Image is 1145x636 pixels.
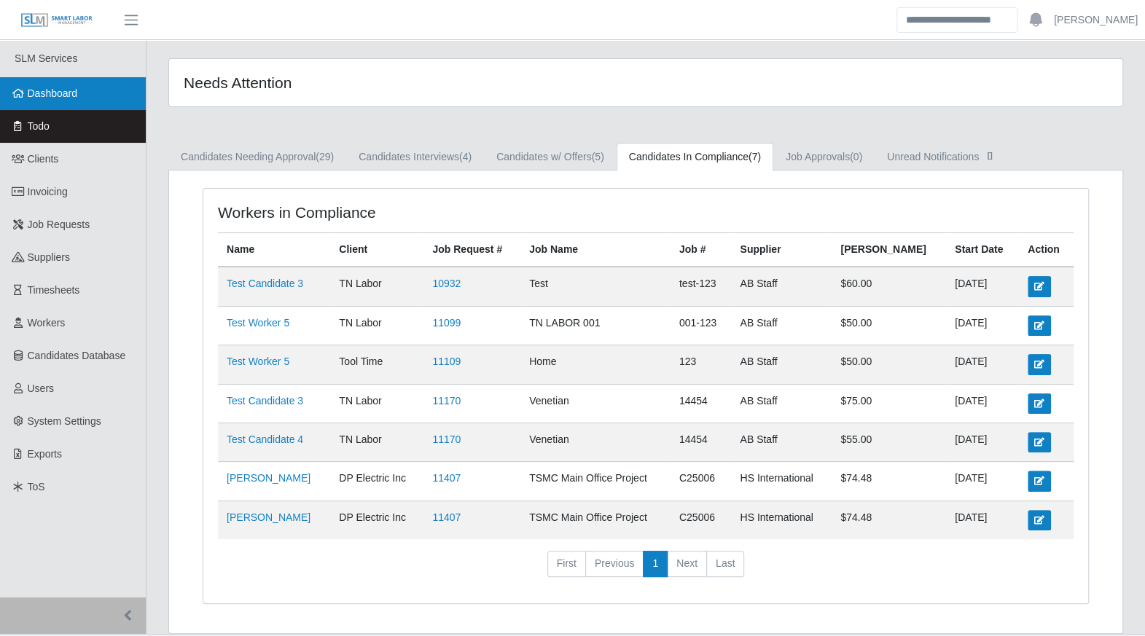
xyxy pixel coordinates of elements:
h4: Workers in Compliance [218,203,562,221]
a: 1 [643,551,668,577]
td: [DATE] [946,384,1019,423]
td: [DATE] [946,306,1019,345]
td: DP Electric Inc [330,462,423,500]
span: Exports [28,448,62,460]
span: Workers [28,317,66,329]
nav: pagination [218,551,1074,589]
span: (5) [592,151,604,162]
th: Client [330,233,423,267]
td: C25006 [671,500,732,539]
td: TSMC Main Office Project [520,500,671,539]
a: Job Approvals [773,143,875,171]
a: Candidates Interviews [346,143,484,171]
td: HS International [731,500,832,539]
td: Home [520,345,671,384]
span: SLM Services [15,52,77,64]
td: AB Staff [731,267,832,306]
a: Test Candidate 4 [227,433,303,445]
td: Venetian [520,384,671,423]
a: Candidates w/ Offers [484,143,617,171]
td: TN LABOR 001 [520,306,671,345]
td: test-123 [671,267,732,306]
span: [] [982,149,997,161]
span: Invoicing [28,186,68,197]
a: Test Candidate 3 [227,395,303,407]
td: 14454 [671,384,732,423]
a: Test Candidate 3 [227,278,303,289]
span: Dashboard [28,87,78,99]
th: Name [218,233,330,267]
td: $60.00 [832,267,946,306]
td: TN Labor [330,384,423,423]
td: 14454 [671,423,732,461]
td: TN Labor [330,267,423,306]
td: $74.48 [832,462,946,500]
span: Suppliers [28,251,70,263]
a: 10932 [432,278,461,289]
span: (4) [459,151,472,162]
th: Job # [671,233,732,267]
td: $74.48 [832,500,946,539]
td: TN Labor [330,423,423,461]
span: Users [28,382,55,394]
a: Unread Notifications [875,143,1009,171]
td: TN Labor [330,306,423,345]
input: Search [896,7,1017,33]
a: [PERSON_NAME] [227,472,310,484]
a: Test Worker 5 [227,317,289,329]
td: HS International [731,462,832,500]
td: TSMC Main Office Project [520,462,671,500]
td: [DATE] [946,500,1019,539]
td: DP Electric Inc [330,500,423,539]
th: Job Name [520,233,671,267]
td: Test [520,267,671,306]
span: Clients [28,153,59,165]
a: 11407 [432,472,461,484]
td: 001-123 [671,306,732,345]
td: [DATE] [946,462,1019,500]
td: AB Staff [731,345,832,384]
a: Candidates In Compliance [617,143,773,171]
td: AB Staff [731,384,832,423]
th: Start Date [946,233,1019,267]
td: $55.00 [832,423,946,461]
a: 11099 [432,317,461,329]
span: Timesheets [28,284,80,296]
span: Job Requests [28,219,90,230]
td: 123 [671,345,732,384]
td: [DATE] [946,345,1019,384]
td: [DATE] [946,267,1019,306]
th: Supplier [731,233,832,267]
td: [DATE] [946,423,1019,461]
a: Candidates Needing Approval [168,143,346,171]
span: (29) [316,151,334,162]
img: SLM Logo [20,12,93,28]
a: 11170 [432,433,461,445]
a: Test Worker 5 [227,356,289,367]
span: ToS [28,481,45,492]
th: Job Request # [423,233,520,267]
td: $50.00 [832,345,946,384]
span: (0) [850,151,862,162]
span: (7) [749,151,761,162]
th: Action [1019,233,1074,267]
a: 11170 [432,395,461,407]
td: $75.00 [832,384,946,423]
a: [PERSON_NAME] [227,511,310,523]
td: AB Staff [731,306,832,345]
span: System Settings [28,415,101,427]
h4: Needs Attention [184,74,556,92]
td: $50.00 [832,306,946,345]
span: Todo [28,120,50,132]
th: [PERSON_NAME] [832,233,946,267]
a: [PERSON_NAME] [1054,12,1138,28]
td: Venetian [520,423,671,461]
td: C25006 [671,462,732,500]
span: Candidates Database [28,350,126,361]
a: 11407 [432,511,461,523]
td: AB Staff [731,423,832,461]
a: 11109 [432,356,461,367]
td: Tool Time [330,345,423,384]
